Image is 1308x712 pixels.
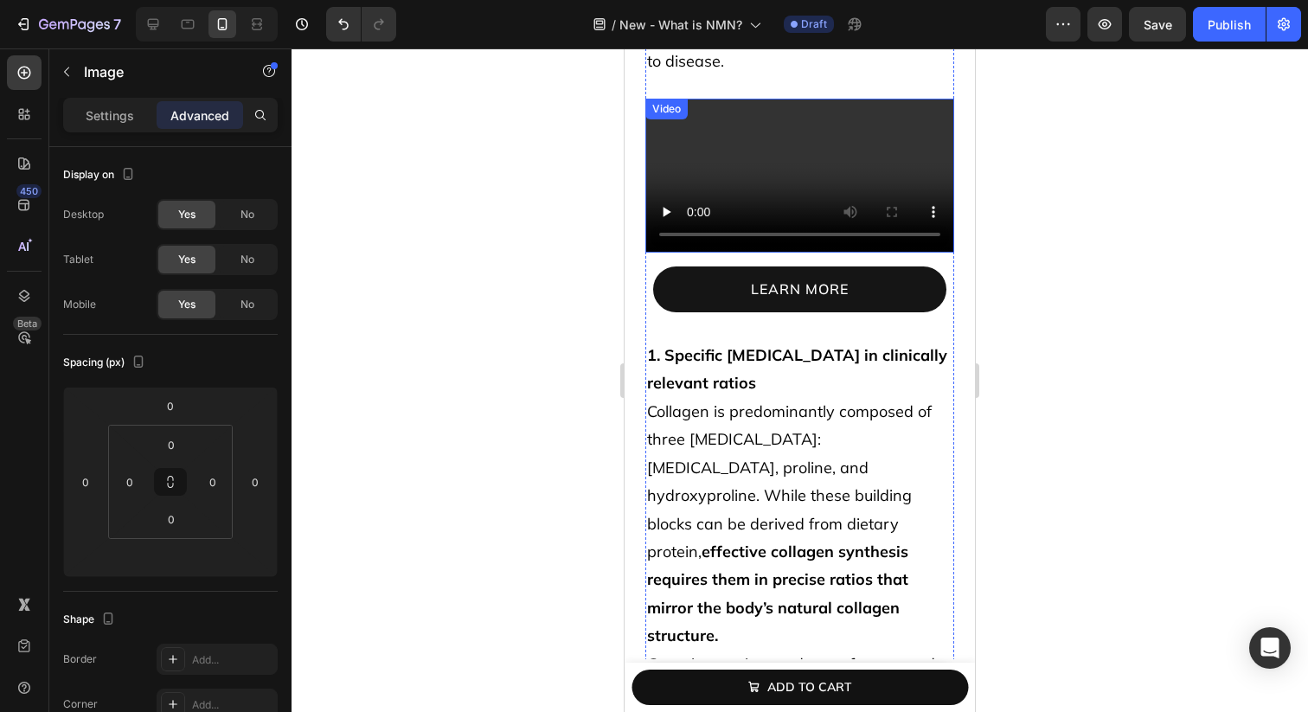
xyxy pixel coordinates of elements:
[612,16,616,34] span: /
[63,351,149,375] div: Spacing (px)
[63,164,138,187] div: Display on
[240,297,254,312] span: No
[192,652,273,668] div: Add...
[63,608,119,632] div: Shape
[1208,16,1251,34] div: Publish
[242,469,268,495] input: 0
[63,297,96,312] div: Mobile
[178,297,196,312] span: Yes
[1249,627,1291,669] div: Open Intercom Messenger
[154,506,189,532] input: 0px
[240,252,254,267] span: No
[16,184,42,198] div: 450
[113,14,121,35] p: 7
[326,7,396,42] div: Undo/Redo
[117,469,143,495] input: 0px
[63,252,93,267] div: Tablet
[178,252,196,267] span: Yes
[153,545,188,571] input: auto
[63,207,104,222] div: Desktop
[1193,7,1266,42] button: Publish
[13,317,42,330] div: Beta
[63,651,97,667] div: Border
[1144,17,1172,32] span: Save
[154,432,189,458] input: 0px
[625,48,975,712] iframe: Design area
[200,469,226,495] input: 0px
[63,696,98,712] div: Corner
[1129,7,1186,42] button: Save
[801,16,827,32] span: Draft
[619,16,742,34] span: New - What is NMN?
[86,106,134,125] p: Settings
[73,469,99,495] input: 0
[170,106,229,125] p: Advanced
[84,61,231,82] p: Image
[22,606,325,709] span: Generic protein powders or fragmented peptides often lack this specificity, limiting their potent...
[7,7,129,42] button: 7
[153,393,188,419] input: 0
[178,207,196,222] span: Yes
[240,207,254,222] span: No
